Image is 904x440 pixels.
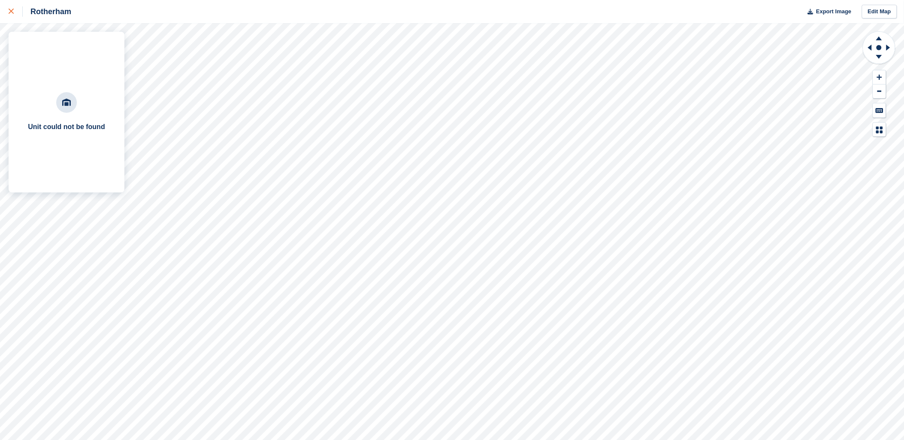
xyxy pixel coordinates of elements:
button: Zoom Out [873,84,886,99]
button: Export Image [803,5,852,19]
div: Rotherham [23,6,71,17]
a: Edit Map [862,5,897,19]
button: Keyboard Shortcuts [873,103,886,118]
h3: Unit could not be found [28,123,105,131]
button: Zoom In [873,70,886,84]
img: unit-icn-7be61d7bf1b0ce9d3e12c5938cc71ed9869f7b940bace4675aadf7bd6d80202e.svg [62,99,71,106]
button: Map Legend [873,123,886,137]
span: Export Image [816,7,851,16]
